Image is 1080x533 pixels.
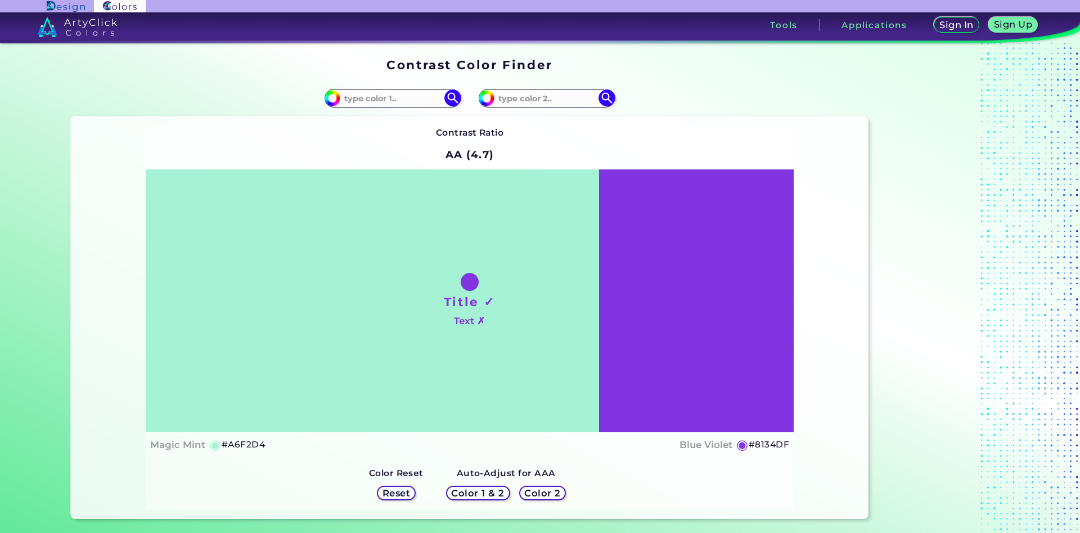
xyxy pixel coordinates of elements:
[749,437,789,452] h5: #8134DF
[598,89,615,106] img: icon search
[444,89,461,106] img: icon search
[935,18,977,33] a: Sign In
[209,438,222,451] h5: ◉
[222,437,265,452] h5: #A6F2D4
[457,468,556,478] strong: Auto-Adjust for AAA
[38,17,117,37] img: logo_artyclick_colors_white.svg
[369,468,424,478] strong: Color Reset
[679,437,732,453] h4: Blue Violet
[444,293,496,310] h1: Title ✓
[47,1,84,12] img: ArtyClick Design logo
[454,313,485,329] h4: Text ✗
[436,127,504,138] strong: Contrast Ratio
[386,56,552,73] h1: Contrast Color Finder
[941,21,972,29] h5: Sign In
[150,437,205,453] h4: Magic Mint
[384,489,409,497] h5: Reset
[996,20,1030,29] h5: Sign Up
[736,438,749,451] h5: ◉
[454,489,502,497] h5: Color 1 & 2
[991,18,1036,33] a: Sign Up
[841,21,907,29] h3: Applications
[440,142,499,167] h2: AA (4.7)
[494,91,599,106] input: type color 2..
[770,21,798,29] h3: Tools
[340,91,445,106] input: type color 1..
[526,489,559,497] h5: Color 2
